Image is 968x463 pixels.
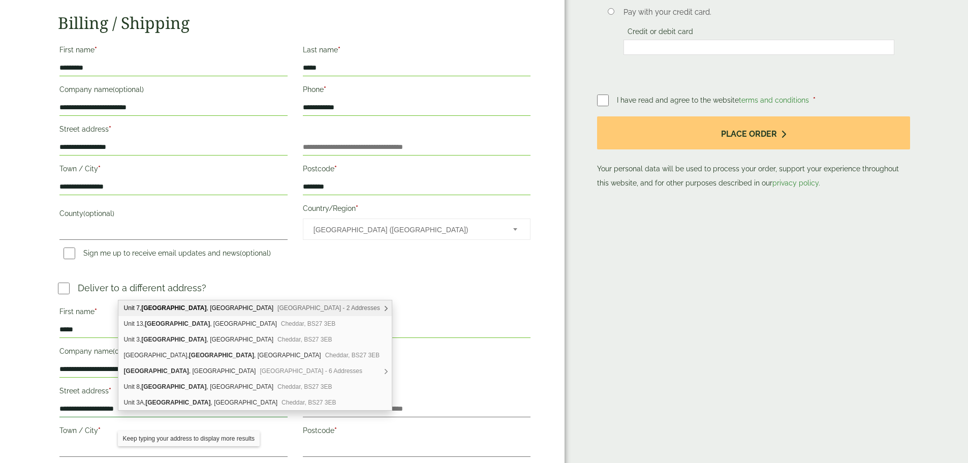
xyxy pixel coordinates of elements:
[627,43,891,52] iframe: Secure card payment input frame
[59,122,287,139] label: Street address
[303,82,530,100] label: Phone
[145,399,210,406] b: [GEOGRAPHIC_DATA]
[78,281,206,295] p: Deliver to a different address?
[95,307,97,316] abbr: required
[314,219,499,240] span: United Kingdom (UK)
[59,82,287,100] label: Company name
[95,46,97,54] abbr: required
[325,352,380,359] span: Cheddar, BS27 3EB
[59,43,287,60] label: First name
[113,347,144,355] span: (optional)
[772,179,819,187] a: privacy policy
[303,201,530,219] label: Country/Region
[356,204,358,212] abbr: required
[141,304,206,312] b: [GEOGRAPHIC_DATA]
[59,423,287,441] label: Town / City
[59,249,275,260] label: Sign me up to receive email updates and news
[334,426,337,435] abbr: required
[59,206,287,224] label: County
[118,316,392,332] div: Unit 13, Cheddar Business Park, Wedmore Road
[813,96,816,104] abbr: required
[597,116,910,149] button: Place order
[334,165,337,173] abbr: required
[118,395,392,410] div: Unit 3A, Cheddar Business Park, Wedmore Road
[303,162,530,179] label: Postcode
[623,7,894,18] p: Pay with your credit card.
[277,383,332,390] span: Cheddar, BS27 3EB
[118,431,260,446] div: Keep typing your address to display more results
[98,165,101,173] abbr: required
[124,367,189,375] b: [GEOGRAPHIC_DATA]
[118,348,392,363] div: Charwell House, Cheddar Business Park, Wedmore Road
[98,426,101,435] abbr: required
[58,13,532,33] h2: Billing / Shipping
[118,332,392,348] div: Unit 3, Cheddar Business Park, Wedmore Road
[118,363,392,379] div: Cheddar Business Park, Wedmore Road
[59,384,287,401] label: Street address
[597,116,910,190] p: Your personal data will be used to process your order, support your experience throughout this we...
[118,379,392,395] div: Unit 8, Cheddar Business Park, Wedmore Road
[83,209,114,218] span: (optional)
[739,96,809,104] a: terms and conditions
[260,367,362,375] span: [GEOGRAPHIC_DATA] - 6 Addresses
[303,423,530,441] label: Postcode
[64,248,75,259] input: Sign me up to receive email updates and news(optional)
[623,27,697,39] label: Credit or debit card
[109,387,111,395] abbr: required
[303,304,530,322] label: Last name
[59,344,287,361] label: Company name
[141,336,206,343] b: [GEOGRAPHIC_DATA]
[59,304,287,322] label: First name
[277,336,332,343] span: Cheddar, BS27 3EB
[113,85,144,94] span: (optional)
[324,85,326,94] abbr: required
[240,249,271,257] span: (optional)
[617,96,811,104] span: I have read and agree to the website
[281,320,335,327] span: Cheddar, BS27 3EB
[141,383,206,390] b: [GEOGRAPHIC_DATA]
[189,352,254,359] b: [GEOGRAPHIC_DATA]
[303,43,530,60] label: Last name
[59,162,287,179] label: Town / City
[282,399,336,406] span: Cheddar, BS27 3EB
[277,304,380,312] span: [GEOGRAPHIC_DATA] - 2 Addresses
[145,320,210,327] b: [GEOGRAPHIC_DATA]
[109,125,111,133] abbr: required
[338,46,340,54] abbr: required
[303,219,530,240] span: Country/Region
[118,300,392,316] div: Unit 7, Cheddar Business Park, Wedmore Road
